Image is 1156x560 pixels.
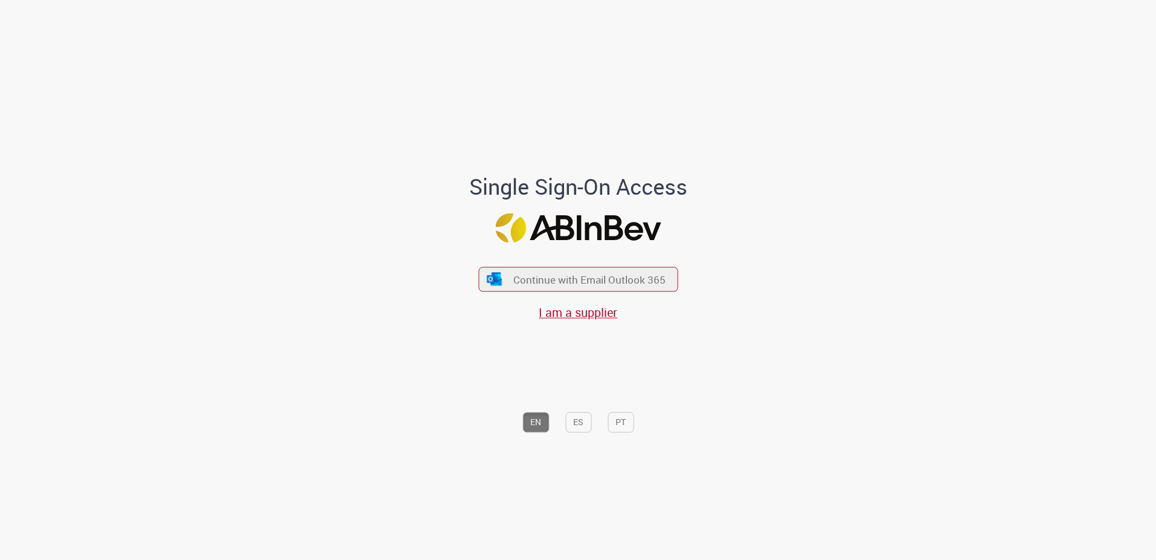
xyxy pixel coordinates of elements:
[608,412,634,432] button: PT
[513,272,666,286] span: Continue with Email Outlook 365
[539,304,617,321] a: I am a supplier
[565,412,591,432] button: ES
[495,213,661,243] img: Logo ABInBev
[478,267,678,291] button: ícone Azure/Microsoft 360 Continue with Email Outlook 365
[522,412,549,432] button: EN
[411,175,746,199] h1: Single Sign-On Access
[486,273,503,285] img: ícone Azure/Microsoft 360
